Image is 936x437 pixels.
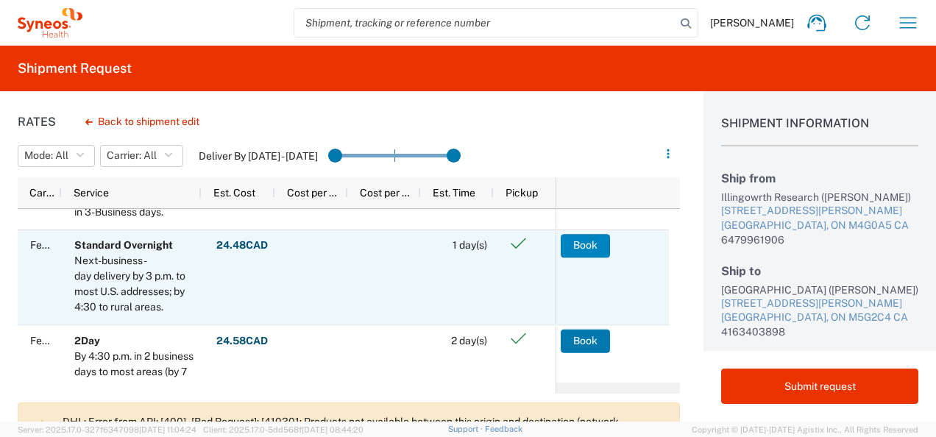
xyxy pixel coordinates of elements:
a: Support [448,424,485,433]
div: [STREET_ADDRESS][PERSON_NAME] [721,296,918,311]
h2: Ship to [721,264,918,278]
span: Pickup [506,187,538,199]
button: 24.48CAD [216,234,269,257]
div: [GEOGRAPHIC_DATA], ON M4G0A5 CA [721,218,918,233]
div: [GEOGRAPHIC_DATA], ON M5G2C4 CA [721,310,918,325]
div: [GEOGRAPHIC_DATA] ([PERSON_NAME]) [721,283,918,296]
span: 1 day(s) [453,239,487,251]
h2: Shipment Request [18,60,132,77]
a: [STREET_ADDRESS][PERSON_NAME][GEOGRAPHIC_DATA], ON M5G2C4 CA [721,296,918,325]
span: [DATE] 08:44:20 [302,425,364,434]
strong: 24.58 CAD [216,334,268,348]
div: Illingowrth Research ([PERSON_NAME]) [721,191,918,204]
span: Est. Time [433,187,475,199]
button: Book [561,234,610,257]
input: Shipment, tracking or reference number [294,9,676,37]
h1: Rates [18,115,56,129]
a: [STREET_ADDRESS][PERSON_NAME][GEOGRAPHIC_DATA], ON M4G0A5 CA [721,204,918,232]
strong: 24.48 CAD [216,238,268,252]
span: Cost per Mile [287,187,342,199]
b: Standard Overnight [74,239,173,251]
button: Book [561,329,610,352]
span: Client: 2025.17.0-5dd568f [203,425,364,434]
div: [STREET_ADDRESS][PERSON_NAME] [721,204,918,218]
b: 2Day [74,335,100,347]
button: Back to shipment edit [74,109,211,135]
span: Cost per Mile [360,187,415,199]
div: 6479961906 [721,233,918,246]
button: Mode: All [18,145,95,167]
button: 24.58CAD [216,329,269,352]
span: FedEx Express [30,335,101,347]
span: Carrier: All [107,149,157,163]
span: [PERSON_NAME] [710,16,794,29]
div: Next-business-day delivery by 3 p.m. to most U.S. addresses; by 4:30 to rural areas. [74,253,195,315]
span: Service [74,187,109,199]
span: [DATE] 11:04:24 [139,425,196,434]
span: Carrier [29,187,56,199]
div: By 4:30 p.m. in 2 business days to most areas (by 7 p.m. to residences). [74,349,195,395]
h2: Ship from [721,171,918,185]
button: Submit request [721,369,918,404]
span: Est. Cost [213,187,255,199]
span: Mode: All [24,149,68,163]
button: Carrier: All [100,145,183,167]
span: Copyright © [DATE]-[DATE] Agistix Inc., All Rights Reserved [692,423,918,436]
div: 4163403898 [721,325,918,338]
h1: Shipment Information [721,116,918,146]
a: Feedback [485,424,522,433]
span: Server: 2025.17.0-327f6347098 [18,425,196,434]
label: Deliver By [DATE] - [DATE] [199,149,318,163]
span: 2 day(s) [451,335,487,347]
span: FedEx Express [30,239,101,251]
